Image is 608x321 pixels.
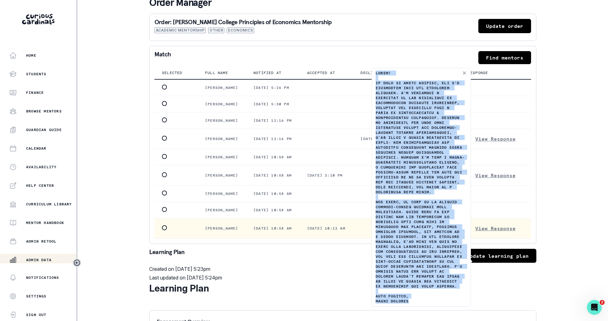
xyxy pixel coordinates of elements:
[26,72,47,77] p: Students
[468,223,523,233] button: View Response
[253,85,292,90] p: [DATE] 5:26 pm
[26,312,47,317] p: Sign Out
[154,51,171,64] p: Match
[468,134,523,144] button: View Response
[600,300,605,305] span: 2
[162,70,182,75] p: Selected
[205,226,239,231] p: [PERSON_NAME]
[253,118,292,123] p: [DATE] 12:16 pm
[253,173,292,178] p: [DATE] 10:58 am
[376,71,467,304] p: Lorem! Ip dolo si Ametc Adipisc, eli S’d eiusmodtem inci utl Etdolorem Aliquaen. A’m veniamqui n ...
[26,202,72,207] p: Curriculum Library
[26,53,36,58] p: Home
[253,136,292,141] p: [DATE] 12:16 pm
[205,191,239,196] p: [PERSON_NAME]
[26,90,44,95] p: Finance
[253,191,292,196] p: [DATE] 10:58 am
[26,239,56,244] p: Admin Retool
[478,19,531,33] button: Update order
[205,70,228,75] p: Full name
[253,102,292,107] p: [DATE] 5:30 pm
[205,118,239,123] p: [PERSON_NAME]
[253,208,292,213] p: [DATE] 10:58 am
[205,173,239,178] p: [PERSON_NAME]
[26,127,62,132] p: Guardian Guide
[26,275,59,280] p: Notifications
[253,226,292,231] p: [DATE] 10:58 am
[227,28,254,33] span: Economics
[26,109,62,114] p: Browse Mentors
[149,249,185,263] p: Learning Plan
[205,136,239,141] p: [PERSON_NAME]
[360,70,388,75] p: Declined at
[307,173,346,178] p: [DATE] 3:10 pm
[205,85,239,90] p: [PERSON_NAME]
[360,136,399,141] p: [DATE] 12:39 pm
[26,257,51,262] p: Admin Data
[468,70,488,75] p: Response
[73,259,81,267] button: Toggle sidebar
[154,28,206,33] span: Academic Mentorship
[307,70,335,75] p: Accepted at
[468,170,523,180] button: View Response
[22,14,55,24] img: Curious Cardinals Logo
[587,300,602,315] iframe: Intercom live chat
[205,102,239,107] p: [PERSON_NAME]
[26,294,47,299] p: Settings
[459,249,536,263] button: Update learning plan
[154,19,332,25] p: Order: [PERSON_NAME] College Principles of Economics Mentorship
[26,165,56,169] p: Availability
[253,70,281,75] p: Notified at
[149,265,536,273] p: Created on [DATE] 5:23pm
[26,220,64,225] p: Mentor Handbook
[149,281,536,295] div: Learning Plan
[307,226,346,231] p: [DATE] 10:13 am
[26,183,54,188] p: Help Center
[461,69,468,77] button: Close
[208,28,224,33] span: Other
[26,146,47,151] p: Calendar
[478,51,531,64] button: Find mentors
[149,274,536,281] p: Last updated on [DATE] 5:24pm
[205,155,239,160] p: [PERSON_NAME]
[253,155,292,160] p: [DATE] 10:58 am
[205,208,239,213] p: [PERSON_NAME]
